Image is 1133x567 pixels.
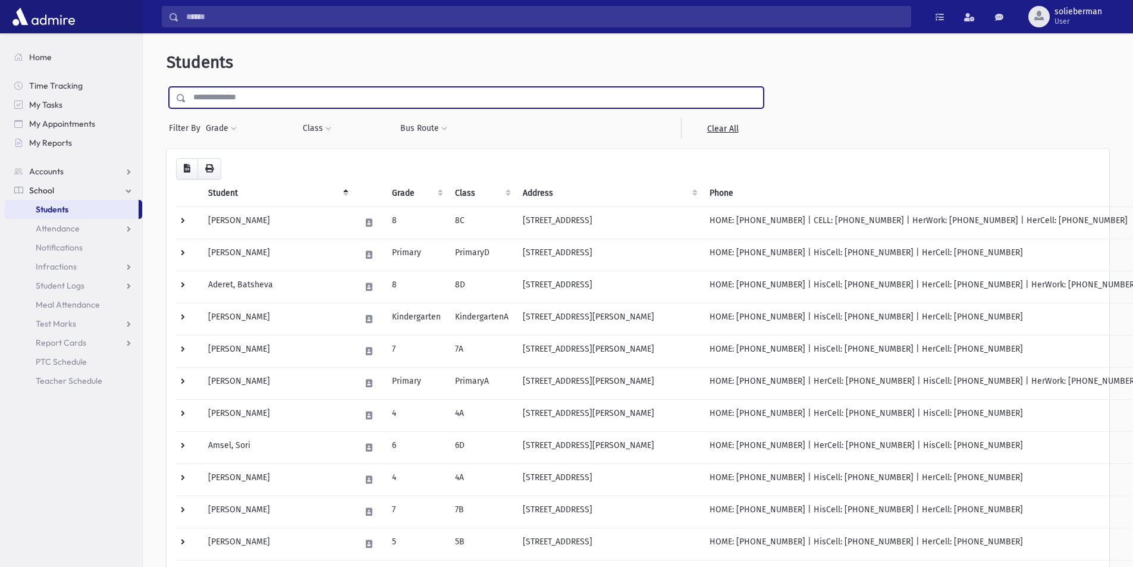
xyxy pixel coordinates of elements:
[516,496,702,528] td: [STREET_ADDRESS]
[29,80,83,91] span: Time Tracking
[36,356,87,367] span: PTC Schedule
[516,239,702,271] td: [STREET_ADDRESS]
[201,496,353,528] td: [PERSON_NAME]
[29,185,54,196] span: School
[302,118,332,139] button: Class
[201,335,353,367] td: [PERSON_NAME]
[448,367,516,399] td: PrimaryA
[5,219,142,238] a: Attendance
[5,200,139,219] a: Students
[5,257,142,276] a: Infractions
[36,318,76,329] span: Test Marks
[201,303,353,335] td: [PERSON_NAME]
[201,180,353,207] th: Student: activate to sort column descending
[169,122,205,134] span: Filter By
[5,181,142,200] a: School
[176,158,198,180] button: CSV
[448,239,516,271] td: PrimaryD
[201,239,353,271] td: [PERSON_NAME]
[29,118,95,129] span: My Appointments
[5,76,142,95] a: Time Tracking
[5,314,142,333] a: Test Marks
[385,528,448,560] td: 5
[29,99,62,110] span: My Tasks
[201,528,353,560] td: [PERSON_NAME]
[448,180,516,207] th: Class: activate to sort column ascending
[448,528,516,560] td: 5B
[385,239,448,271] td: Primary
[5,371,142,390] a: Teacher Schedule
[205,118,237,139] button: Grade
[681,118,764,139] a: Clear All
[516,271,702,303] td: [STREET_ADDRESS]
[400,118,448,139] button: Bus Route
[448,399,516,431] td: 4A
[201,206,353,239] td: [PERSON_NAME]
[197,158,221,180] button: Print
[5,238,142,257] a: Notifications
[448,496,516,528] td: 7B
[448,303,516,335] td: KindergartenA
[516,463,702,496] td: [STREET_ADDRESS]
[201,367,353,399] td: [PERSON_NAME]
[385,367,448,399] td: Primary
[385,399,448,431] td: 4
[29,137,72,148] span: My Reports
[179,6,911,27] input: Search
[5,333,142,352] a: Report Cards
[5,95,142,114] a: My Tasks
[36,280,84,291] span: Student Logs
[516,399,702,431] td: [STREET_ADDRESS][PERSON_NAME]
[448,271,516,303] td: 8D
[385,303,448,335] td: Kindergarten
[5,133,142,152] a: My Reports
[448,206,516,239] td: 8C
[29,166,64,177] span: Accounts
[10,5,78,29] img: AdmirePro
[36,242,83,253] span: Notifications
[448,335,516,367] td: 7A
[385,463,448,496] td: 4
[5,295,142,314] a: Meal Attendance
[385,496,448,528] td: 7
[516,180,702,207] th: Address: activate to sort column ascending
[385,335,448,367] td: 7
[36,337,86,348] span: Report Cards
[36,204,68,215] span: Students
[385,271,448,303] td: 8
[516,431,702,463] td: [STREET_ADDRESS][PERSON_NAME]
[36,375,102,386] span: Teacher Schedule
[385,180,448,207] th: Grade: activate to sort column ascending
[201,431,353,463] td: Amsel, Sori
[516,528,702,560] td: [STREET_ADDRESS]
[36,223,80,234] span: Attendance
[201,271,353,303] td: Aderet, Batsheva
[36,299,100,310] span: Meal Attendance
[201,399,353,431] td: [PERSON_NAME]
[385,206,448,239] td: 8
[516,303,702,335] td: [STREET_ADDRESS][PERSON_NAME]
[1054,7,1102,17] span: solieberman
[201,463,353,496] td: [PERSON_NAME]
[5,48,142,67] a: Home
[448,431,516,463] td: 6D
[516,206,702,239] td: [STREET_ADDRESS]
[448,463,516,496] td: 4A
[1054,17,1102,26] span: User
[5,276,142,295] a: Student Logs
[29,52,52,62] span: Home
[5,114,142,133] a: My Appointments
[5,162,142,181] a: Accounts
[36,261,77,272] span: Infractions
[516,367,702,399] td: [STREET_ADDRESS][PERSON_NAME]
[5,352,142,371] a: PTC Schedule
[385,431,448,463] td: 6
[167,52,233,72] span: Students
[516,335,702,367] td: [STREET_ADDRESS][PERSON_NAME]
